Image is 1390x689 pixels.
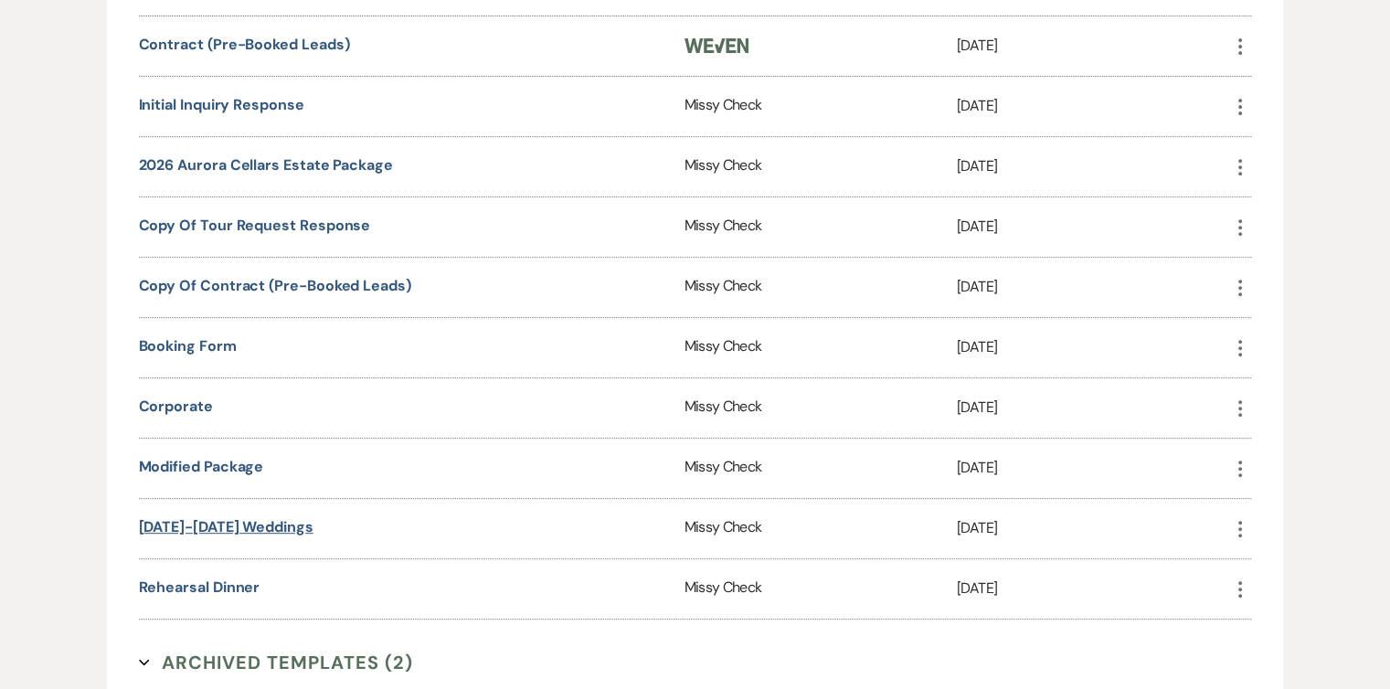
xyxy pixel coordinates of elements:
a: 2026 Aurora Cellars Estate package [139,155,393,175]
a: Booking form [139,336,237,355]
p: [DATE] [957,456,1229,480]
div: Missy Check [684,499,957,558]
p: [DATE] [957,516,1229,540]
a: Rehearsal Dinner [139,578,260,597]
p: [DATE] [957,577,1229,600]
div: Missy Check [684,197,957,257]
p: [DATE] [957,94,1229,118]
a: Corporate [139,397,213,416]
div: Missy Check [684,378,957,438]
p: [DATE] [957,275,1229,299]
p: [DATE] [957,396,1229,419]
div: Missy Check [684,77,957,136]
a: Initial Inquiry Response [139,95,304,114]
p: [DATE] [957,335,1229,359]
p: [DATE] [957,215,1229,238]
a: Modified Package [139,457,264,476]
div: Missy Check [684,258,957,317]
img: Weven Logo [684,38,749,53]
div: Missy Check [684,559,957,619]
a: Copy of Contract (Pre-Booked Leads) [139,276,411,295]
a: Copy of Tour Request Response [139,216,371,235]
p: [DATE] [957,154,1229,178]
button: Archived Templates (2) [139,649,413,676]
p: [DATE] [957,34,1229,58]
div: Missy Check [684,439,957,498]
a: [DATE]-[DATE] Weddings [139,517,313,536]
div: Missy Check [684,318,957,377]
a: Contract (Pre-Booked Leads) [139,35,350,54]
div: Missy Check [684,137,957,196]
